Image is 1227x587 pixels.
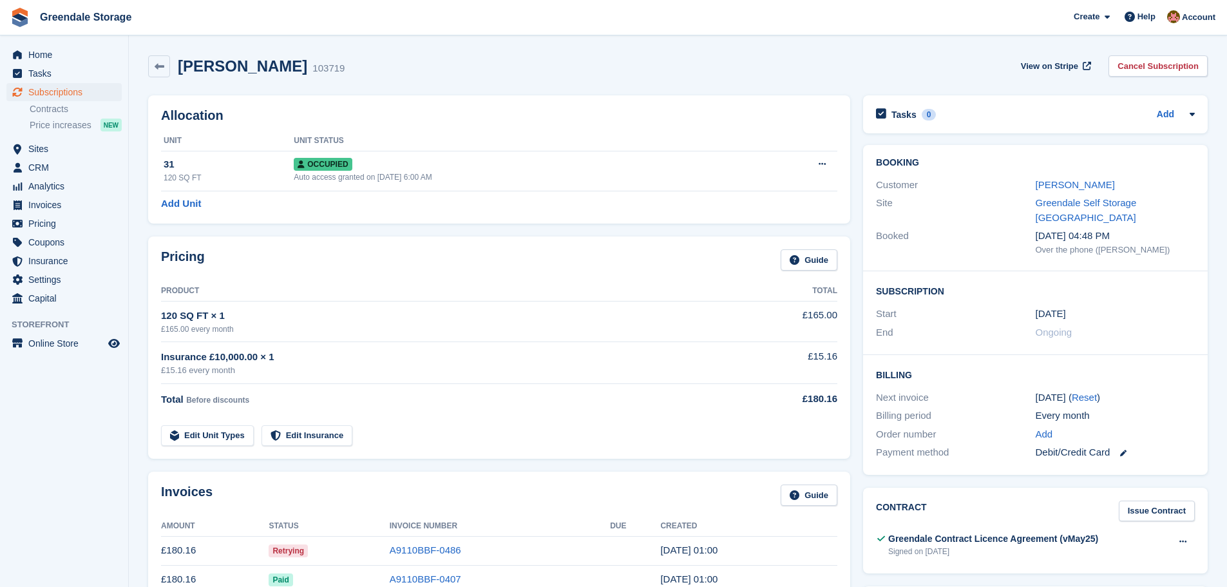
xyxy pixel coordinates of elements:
a: menu [6,334,122,352]
div: 103719 [312,61,345,76]
a: Contracts [30,103,122,115]
div: £15.16 every month [161,364,733,377]
a: menu [6,177,122,195]
span: Pricing [28,215,106,233]
div: 0 [922,109,937,120]
div: Insurance £10,000.00 × 1 [161,350,733,365]
a: A9110BBF-0486 [390,544,461,555]
div: £180.16 [733,392,837,407]
h2: Contract [876,501,927,522]
a: View on Stripe [1016,55,1094,77]
h2: Billing [876,368,1195,381]
span: Create [1074,10,1099,23]
span: View on Stripe [1021,60,1078,73]
a: menu [6,289,122,307]
th: Unit [161,131,294,151]
h2: Invoices [161,485,213,506]
span: Storefront [12,318,128,331]
div: Every month [1036,409,1195,423]
h2: Subscription [876,284,1195,297]
a: menu [6,46,122,64]
div: Customer [876,178,1035,193]
a: Add [1036,427,1053,442]
a: Add Unit [161,197,201,211]
span: Settings [28,271,106,289]
div: [DATE] 04:48 PM [1036,229,1195,244]
div: 120 SQ FT [164,172,294,184]
a: A9110BBF-0407 [390,573,461,584]
time: 2025-08-28 00:00:00 UTC [1036,307,1066,322]
div: NEW [100,119,122,131]
a: Greendale Self Storage [GEOGRAPHIC_DATA] [1036,197,1137,223]
span: Before discounts [186,396,249,405]
time: 2025-09-28 00:00:51 UTC [660,544,718,555]
a: Guide [781,249,837,271]
a: Greendale Storage [35,6,137,28]
div: 120 SQ FT × 1 [161,309,733,323]
a: Preview store [106,336,122,351]
span: Invoices [28,196,106,214]
a: Issue Contract [1119,501,1195,522]
span: CRM [28,159,106,177]
a: [PERSON_NAME] [1036,179,1115,190]
div: 31 [164,157,294,172]
span: Price increases [30,119,91,131]
span: Subscriptions [28,83,106,101]
a: Price increases NEW [30,118,122,132]
a: Reset [1072,392,1097,403]
div: Billing period [876,409,1035,423]
span: Sites [28,140,106,158]
div: Over the phone ([PERSON_NAME]) [1036,244,1195,256]
td: £15.16 [733,342,837,384]
h2: Pricing [161,249,205,271]
div: Start [876,307,1035,322]
a: Edit Unit Types [161,425,254,447]
a: menu [6,83,122,101]
th: Total [733,281,837,302]
span: Occupied [294,158,352,171]
div: Auto access granted on [DATE] 6:00 AM [294,171,748,183]
a: menu [6,233,122,251]
span: Analytics [28,177,106,195]
th: Invoice Number [390,516,610,537]
a: menu [6,215,122,233]
img: stora-icon-8386f47178a22dfd0bd8f6a31ec36ba5ce8667c1dd55bd0f319d3a0aa187defe.svg [10,8,30,27]
h2: Allocation [161,108,837,123]
a: menu [6,271,122,289]
span: Paid [269,573,292,586]
a: Guide [781,485,837,506]
a: menu [6,252,122,270]
span: Retrying [269,544,308,557]
span: Insurance [28,252,106,270]
span: Coupons [28,233,106,251]
span: Tasks [28,64,106,82]
span: Home [28,46,106,64]
span: Account [1182,11,1215,24]
a: menu [6,64,122,82]
div: Greendale Contract Licence Agreement (vMay25) [888,532,1098,546]
a: menu [6,196,122,214]
th: Amount [161,516,269,537]
span: Capital [28,289,106,307]
h2: Booking [876,158,1195,168]
a: menu [6,159,122,177]
h2: [PERSON_NAME] [178,57,307,75]
span: Help [1137,10,1156,23]
th: Product [161,281,733,302]
time: 2025-08-28 00:00:06 UTC [660,573,718,584]
div: Order number [876,427,1035,442]
th: Due [610,516,660,537]
a: Edit Insurance [262,425,353,447]
td: £180.16 [161,536,269,565]
span: Online Store [28,334,106,352]
a: Cancel Subscription [1108,55,1208,77]
div: Debit/Credit Card [1036,445,1195,460]
a: Add [1157,108,1174,122]
div: Site [876,196,1035,225]
span: Total [161,394,184,405]
div: [DATE] ( ) [1036,390,1195,405]
td: £165.00 [733,301,837,342]
th: Unit Status [294,131,748,151]
div: £165.00 every month [161,323,733,335]
span: Ongoing [1036,327,1072,338]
